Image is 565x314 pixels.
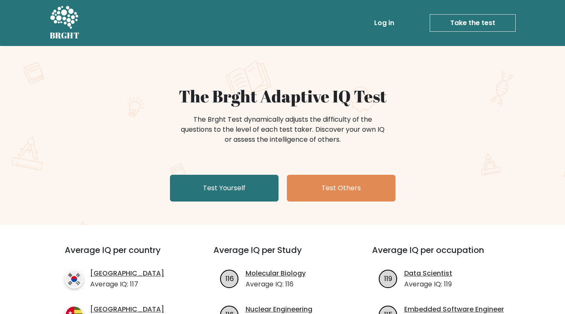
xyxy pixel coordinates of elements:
[287,175,395,202] a: Test Others
[384,273,392,283] text: 119
[371,15,398,31] a: Log in
[246,268,306,278] a: Molecular Biology
[372,245,511,265] h3: Average IQ per occupation
[404,268,452,278] a: Data Scientist
[65,270,84,288] img: country
[213,245,352,265] h3: Average IQ per Study
[430,14,516,32] a: Take the test
[178,115,387,145] div: The Brght Test dynamically adjusts the difficulty of the questions to the level of each test take...
[225,273,233,283] text: 116
[246,279,306,289] p: Average IQ: 116
[90,279,164,289] p: Average IQ: 117
[65,245,183,265] h3: Average IQ per country
[50,3,80,43] a: BRGHT
[90,268,164,278] a: [GEOGRAPHIC_DATA]
[170,175,279,202] a: Test Yourself
[79,86,486,106] h1: The Brght Adaptive IQ Test
[404,279,452,289] p: Average IQ: 119
[50,31,80,41] h5: BRGHT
